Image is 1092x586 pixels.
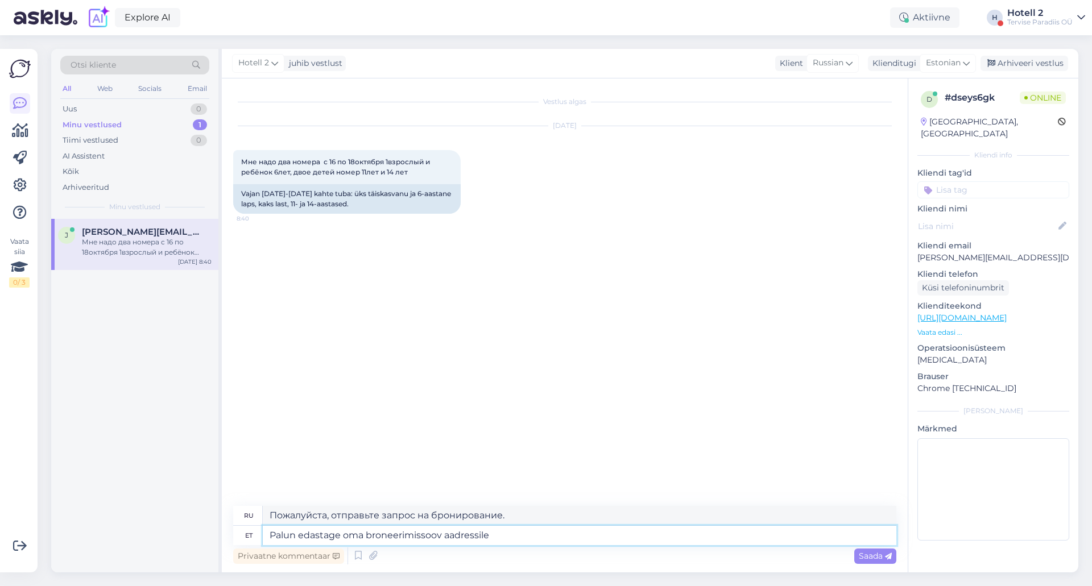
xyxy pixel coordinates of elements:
textarea: Palun edastage oma broneerimissoov aadressile [263,526,896,545]
span: Online [1020,92,1066,104]
div: Klienditugi [868,57,916,69]
div: Uus [63,103,77,115]
a: Explore AI [115,8,180,27]
div: Küsi telefoninumbrit [917,280,1009,296]
div: et [245,526,253,545]
span: Otsi kliente [71,59,116,71]
p: Kliendi email [917,240,1069,252]
span: Мне надо два номера с 16 по 18октября 1взрослый и ребёнок 6лет, двое детей номер 11лет и 14 лет [241,157,432,176]
div: # dseys6gk [945,91,1020,105]
p: Kliendi telefon [917,268,1069,280]
div: Tiimi vestlused [63,135,118,146]
input: Lisa nimi [918,220,1056,232]
div: Minu vestlused [63,119,122,131]
div: Privaatne kommentaar [233,548,344,564]
div: Arhiveeritud [63,182,109,193]
div: Vestlus algas [233,97,896,107]
div: [DATE] [233,120,896,131]
div: Socials [136,81,164,96]
input: Lisa tag [917,181,1069,198]
span: Estonian [926,57,961,69]
span: jelena.krasnikova@mail.ru [82,227,200,237]
div: Web [95,81,115,96]
div: Tervise Paradiis OÜ [1007,18,1073,27]
img: Askly Logo [9,58,31,80]
p: [PERSON_NAME][EMAIL_ADDRESS][DOMAIN_NAME] [917,252,1069,264]
div: [DATE] 8:40 [178,257,212,266]
div: Kliendi info [917,150,1069,160]
img: explore-ai [86,6,110,30]
span: Saada [859,551,892,561]
div: juhib vestlust [284,57,342,69]
div: ru [244,506,254,525]
textarea: Пожалуйста, отправьте запрос на бронирование. [263,506,896,525]
span: Hotell 2 [238,57,269,69]
span: d [926,95,932,103]
p: Klienditeekond [917,300,1069,312]
span: Minu vestlused [109,202,160,212]
div: Мне надо два номера с 16 по 18октября 1взрослый и ребёнок 6лет, двое детей номер 11лет и 14 лет [82,237,212,257]
div: Hotell 2 [1007,9,1073,18]
p: Operatsioonisüsteem [917,342,1069,354]
span: j [65,231,68,239]
a: Hotell 2Tervise Paradiis OÜ [1007,9,1085,27]
div: Arhiveeri vestlus [981,56,1068,71]
a: [URL][DOMAIN_NAME] [917,313,1007,323]
div: Vajan [DATE]-[DATE] kahte tuba: üks täiskasvanu ja 6-aastane laps, kaks last, 11- ja 14-aastased. [233,184,461,214]
span: 8:40 [237,214,279,223]
div: Kõik [63,166,79,177]
div: Email [185,81,209,96]
div: Aktiivne [890,7,959,28]
div: [GEOGRAPHIC_DATA], [GEOGRAPHIC_DATA] [921,116,1058,140]
p: Chrome [TECHNICAL_ID] [917,383,1069,394]
div: Vaata siia [9,236,30,288]
p: Kliendi nimi [917,203,1069,215]
div: 0 / 3 [9,277,30,288]
div: Klient [775,57,803,69]
p: Brauser [917,371,1069,383]
div: 0 [191,103,207,115]
div: 1 [193,119,207,131]
div: 0 [191,135,207,146]
p: [MEDICAL_DATA] [917,354,1069,366]
p: Vaata edasi ... [917,327,1069,338]
div: AI Assistent [63,151,105,162]
div: H [987,10,1003,26]
div: [PERSON_NAME] [917,406,1069,416]
div: All [60,81,73,96]
p: Märkmed [917,423,1069,435]
span: Russian [813,57,843,69]
p: Kliendi tag'id [917,167,1069,179]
